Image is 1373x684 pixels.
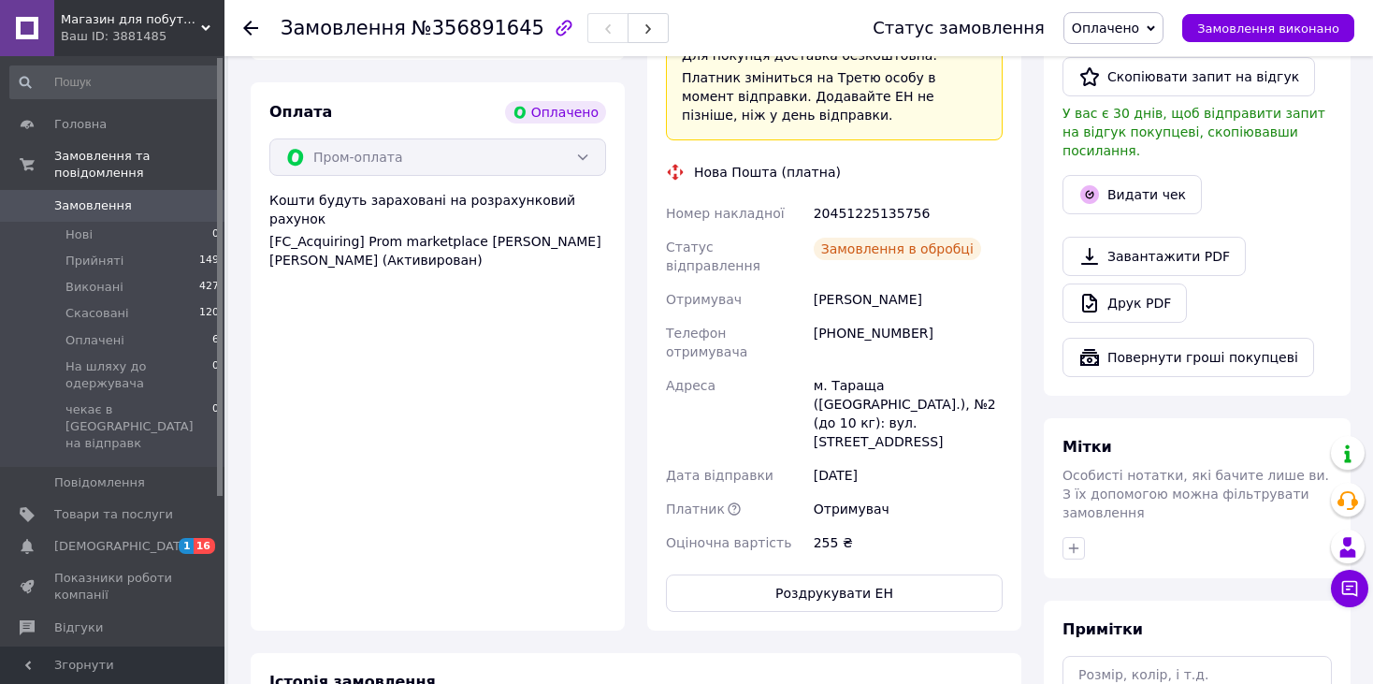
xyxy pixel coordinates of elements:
span: 0 [212,358,219,392]
div: м. Тараща ([GEOGRAPHIC_DATA].), №2 (до 10 кг): вул. [STREET_ADDRESS] [810,369,1006,458]
span: Примітки [1062,620,1143,638]
div: Платник зміниться на Третю особу в момент відправки. Додавайте ЕН не пізніше, ніж у день відправки. [682,68,987,124]
span: Головна [54,116,107,133]
span: Замовлення та повідомлення [54,148,224,182]
span: Повідомлення [54,474,145,491]
span: Замовлення [54,197,132,214]
span: Особисті нотатки, які бачите лише ви. З їх допомогою можна фільтрувати замовлення [1062,468,1329,520]
span: Номер накладної [666,206,785,221]
span: Статус відправлення [666,240,760,273]
span: 427 [199,279,219,296]
span: 0 [212,226,219,243]
span: Дата відправки [666,468,773,483]
div: [FC_Acquiring] Prom marketplace [PERSON_NAME] [PERSON_NAME] (Активирован) [269,232,606,269]
div: 20451225135756 [810,196,1006,230]
span: [DEMOGRAPHIC_DATA] [54,538,193,555]
div: [DATE] [810,458,1006,492]
span: Оплачені [65,332,124,349]
div: Отримувач [810,492,1006,526]
div: [PHONE_NUMBER] [810,316,1006,369]
span: Отримувач [666,292,742,307]
div: Ваш ID: 3881485 [61,28,224,45]
div: Статус замовлення [873,19,1045,37]
span: Магазин для побуту Мамин Хитрун" [61,11,201,28]
div: [PERSON_NAME] [810,283,1006,316]
span: Оціночна вартість [666,535,791,550]
button: Скопіювати запит на відгук [1062,57,1315,96]
span: 6 [212,332,219,349]
button: Замовлення виконано [1182,14,1354,42]
span: Прийняті [65,253,123,269]
span: Замовлення [281,17,406,39]
span: Адреса [666,378,715,393]
button: Повернути гроші покупцеві [1062,338,1314,377]
div: Повернутися назад [243,19,258,37]
input: Пошук [9,65,221,99]
span: Оплачено [1072,21,1139,36]
span: 0 [212,401,219,453]
span: 149 [199,253,219,269]
span: Телефон отримувача [666,326,747,359]
span: Виконані [65,279,123,296]
span: Показники роботи компанії [54,570,173,604]
div: Оплачено [505,101,606,124]
span: Замовлення виконано [1197,22,1339,36]
span: Оплата [269,103,332,121]
span: Скасовані [65,305,129,322]
span: Мітки [1062,438,1112,456]
button: Роздрукувати ЕН [666,575,1003,612]
span: Нові [65,226,93,243]
a: Завантажити PDF [1062,237,1246,276]
span: №356891645 [412,17,544,39]
div: Нова Пошта (платна) [689,163,845,182]
span: У вас є 30 днів, щоб відправити запит на відгук покупцеві, скопіювавши посилання. [1062,106,1325,158]
span: На шляху до одержувача [65,358,212,392]
span: чекає в [GEOGRAPHIC_DATA] на відправк [65,401,212,453]
div: 255 ₴ [810,526,1006,560]
span: Платник [666,502,725,517]
span: Товари та послуги [54,506,173,523]
span: 120 [199,305,219,322]
div: Кошти будуть зараховані на розрахунковий рахунок [269,191,606,269]
button: Видати чек [1062,175,1202,214]
button: Чат з покупцем [1331,570,1368,607]
a: Друк PDF [1062,284,1187,323]
span: 16 [194,538,215,554]
span: Відгуки [54,619,103,636]
span: 1 [179,538,194,554]
div: Замовлення в обробці [814,238,981,260]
